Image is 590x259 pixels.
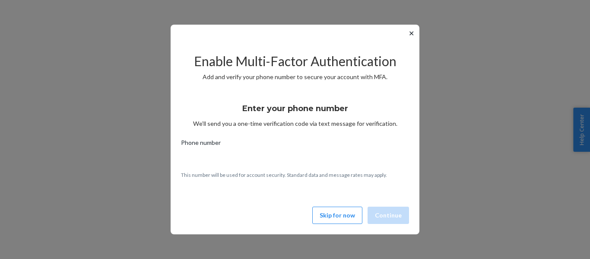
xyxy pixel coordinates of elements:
button: ✕ [407,28,416,38]
p: Add and verify your phone number to secure your account with MFA. [181,73,409,81]
span: Phone number [181,138,221,150]
button: Continue [368,207,409,224]
div: We’ll send you a one-time verification code via text message for verification. [181,96,409,128]
button: Skip for now [312,207,362,224]
p: This number will be used for account security. Standard data and message rates may apply. [181,171,409,179]
h2: Enable Multi-Factor Authentication [181,54,409,68]
h3: Enter your phone number [242,103,348,114]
